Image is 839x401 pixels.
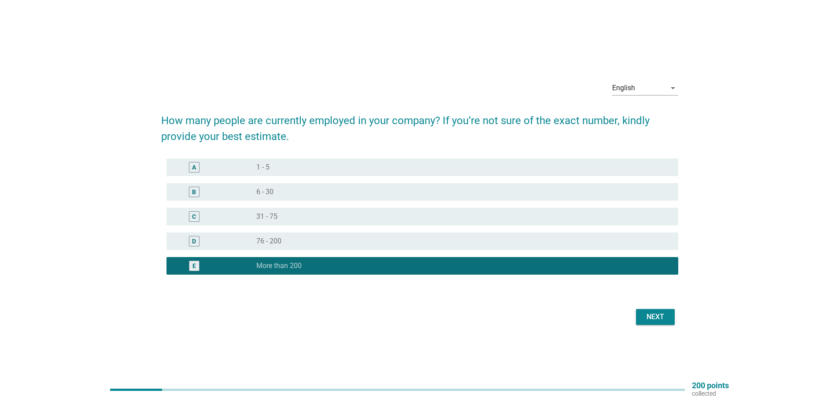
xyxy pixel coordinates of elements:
div: A [192,162,196,172]
div: C [192,212,196,221]
label: More than 200 [256,261,302,270]
div: D [192,236,196,246]
i: arrow_drop_down [668,83,678,93]
div: Next [643,312,668,322]
button: Next [636,309,675,325]
div: B [192,187,196,196]
h2: How many people are currently employed in your company? If you’re not sure of the exact number, k... [161,104,678,144]
div: E [192,261,196,270]
label: 6 - 30 [256,188,274,196]
label: 31 - 75 [256,212,277,221]
div: English [612,84,635,92]
p: collected [692,390,729,397]
p: 200 points [692,382,729,390]
label: 76 - 200 [256,237,281,246]
label: 1 - 5 [256,163,270,172]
